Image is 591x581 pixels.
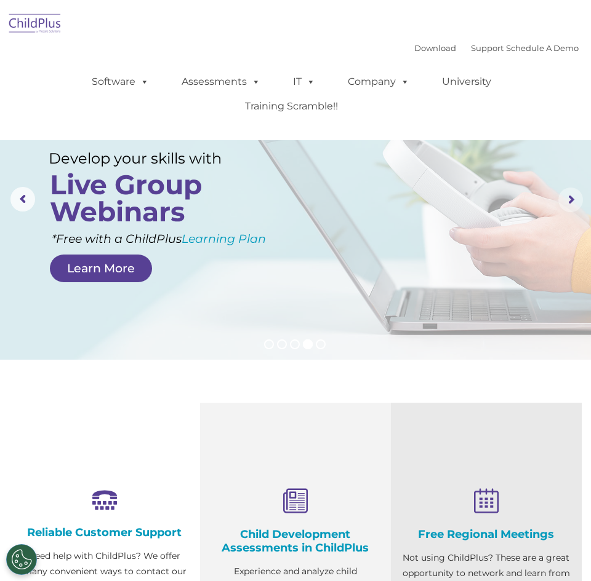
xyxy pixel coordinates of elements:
[336,69,422,94] a: Company
[79,69,161,94] a: Software
[50,171,230,225] rs-layer: Live Group Webinars
[389,448,591,581] iframe: Chat Widget
[471,43,504,53] a: Support
[18,526,191,539] h4: Reliable Customer Support
[414,43,579,53] font: |
[52,230,331,248] rs-layer: *Free with a ChildPlus
[169,69,273,94] a: Assessments
[506,43,579,53] a: Schedule A Demo
[49,149,243,167] rs-layer: Develop your skills with
[182,232,266,246] a: Learning Plan
[209,528,382,555] h4: Child Development Assessments in ChildPlus
[430,69,504,94] a: University
[281,69,328,94] a: IT
[233,94,350,119] a: Training Scramble!!
[50,255,152,282] a: Learn More
[6,544,37,575] button: Cookies Settings
[414,43,456,53] a: Download
[6,10,64,39] img: ChildPlus by Procare Solutions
